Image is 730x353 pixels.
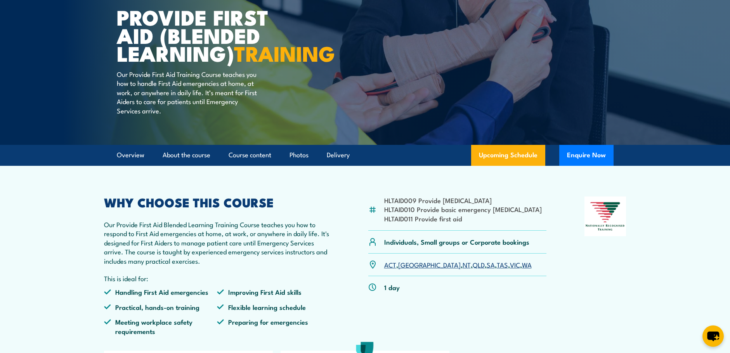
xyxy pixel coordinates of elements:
a: TAS [497,260,508,269]
button: chat-button [702,325,724,347]
button: Enquire Now [559,145,614,166]
img: Nationally Recognised Training logo. [584,196,626,236]
p: , , , , , , , [384,260,532,269]
a: ACT [384,260,396,269]
a: VIC [510,260,520,269]
h1: Provide First Aid (Blended Learning) [117,8,309,62]
p: Our Provide First Aid Blended Learning Training Course teaches you how to respond to First Aid em... [104,220,331,265]
p: 1 day [384,283,400,292]
li: Flexible learning schedule [217,303,330,311]
a: SA [487,260,495,269]
a: NT [463,260,471,269]
li: HLTAID010 Provide basic emergency [MEDICAL_DATA] [384,205,542,214]
a: Overview [117,145,144,165]
h2: WHY CHOOSE THIS COURSE [104,196,331,207]
a: About the course [163,145,210,165]
p: Individuals, Small groups or Corporate bookings [384,237,529,246]
a: Upcoming Schedule [471,145,545,166]
li: HLTAID011 Provide first aid [384,214,542,223]
li: Improving First Aid skills [217,287,330,296]
p: This is ideal for: [104,274,331,283]
a: [GEOGRAPHIC_DATA] [398,260,461,269]
li: HLTAID009 Provide [MEDICAL_DATA] [384,196,542,205]
li: Practical, hands-on training [104,303,217,311]
p: Our Provide First Aid Training Course teaches you how to handle First Aid emergencies at home, at... [117,70,258,115]
li: Meeting workplace safety requirements [104,317,217,336]
a: Course content [229,145,271,165]
strong: TRAINING [234,37,335,69]
a: QLD [473,260,485,269]
a: Photos [290,145,309,165]
li: Preparing for emergencies [217,317,330,336]
a: WA [522,260,532,269]
li: Handling First Aid emergencies [104,287,217,296]
a: Delivery [327,145,350,165]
